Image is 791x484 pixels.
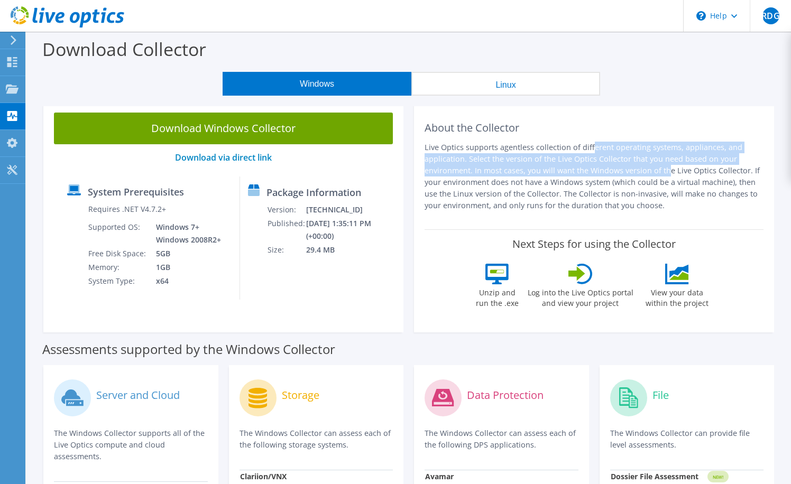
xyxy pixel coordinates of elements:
[88,260,148,274] td: Memory:
[240,471,287,481] strong: Clariion/VNX
[652,390,669,401] label: File
[54,427,208,462] p: The Windows Collector supports all of the Live Optics compute and cloud assessments.
[266,187,361,198] label: Package Information
[88,187,184,197] label: System Prerequisites
[762,7,779,24] span: RDG
[223,72,411,96] button: Windows
[42,344,335,355] label: Assessments supported by the Windows Collector
[639,284,715,309] label: View your data within the project
[467,390,544,401] label: Data Protection
[282,390,319,401] label: Storage
[712,474,723,480] tspan: NEW!
[148,260,223,274] td: 1GB
[148,274,223,288] td: x64
[240,427,393,451] p: The Windows Collector can assess each of the following storage systems.
[306,217,399,243] td: [DATE] 1:35:11 PM (+00:00)
[42,37,206,61] label: Download Collector
[473,284,522,309] label: Unzip and run the .exe
[175,152,272,163] a: Download via direct link
[527,284,634,309] label: Log into the Live Optics portal and view your project
[88,274,148,288] td: System Type:
[148,247,223,260] td: 5GB
[512,238,676,250] label: Next Steps for using the Collector
[425,427,578,451] p: The Windows Collector can assess each of the following DPS applications.
[267,217,306,243] td: Published:
[267,243,306,257] td: Size:
[411,72,600,96] button: Linux
[88,247,148,260] td: Free Disk Space:
[88,220,148,247] td: Supported OS:
[54,113,393,144] a: Download Windows Collector
[610,427,764,451] p: The Windows Collector can provide file level assessments.
[696,11,706,21] svg: \n
[425,142,764,211] p: Live Optics supports agentless collection of different operating systems, appliances, and applica...
[88,204,166,215] label: Requires .NET V4.7.2+
[425,122,764,134] h2: About the Collector
[96,390,180,401] label: Server and Cloud
[425,471,454,481] strong: Avamar
[148,220,223,247] td: Windows 7+ Windows 2008R2+
[267,203,306,217] td: Version:
[306,203,399,217] td: [TECHNICAL_ID]
[306,243,399,257] td: 29.4 MB
[611,471,698,481] strong: Dossier File Assessment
